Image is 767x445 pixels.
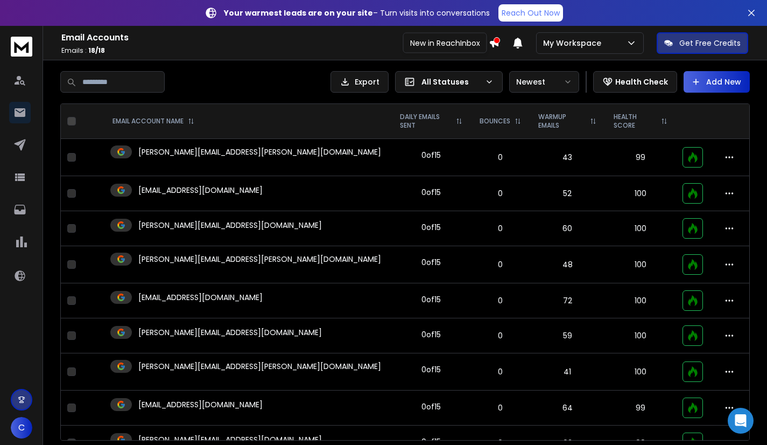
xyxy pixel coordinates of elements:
[138,361,381,372] p: [PERSON_NAME][EMAIL_ADDRESS][PERSON_NAME][DOMAIN_NAME]
[421,294,441,305] div: 0 of 15
[421,364,441,375] div: 0 of 15
[477,188,523,199] p: 0
[477,402,523,413] p: 0
[480,117,510,126] p: BOUNCES
[421,329,441,340] div: 0 of 15
[224,8,490,18] p: – Turn visits into conversations
[138,147,381,157] p: [PERSON_NAME][EMAIL_ADDRESS][PERSON_NAME][DOMAIN_NAME]
[593,71,677,93] button: Health Check
[138,254,381,265] p: [PERSON_NAME][EMAIL_ADDRESS][PERSON_NAME][DOMAIN_NAME]
[605,283,676,318] td: 100
[400,113,452,130] p: DAILY EMAILS SENT
[605,211,676,246] td: 100
[138,327,322,338] p: [PERSON_NAME][EMAIL_ADDRESS][DOMAIN_NAME]
[11,37,32,57] img: logo
[421,187,441,198] div: 0 of 15
[224,8,373,18] strong: Your warmest leads are on your site
[138,220,322,231] p: [PERSON_NAME][EMAIL_ADDRESS][DOMAIN_NAME]
[477,366,523,377] p: 0
[509,71,579,93] button: Newest
[421,222,441,233] div: 0 of 15
[530,246,605,283] td: 48
[530,139,605,176] td: 43
[530,176,605,211] td: 52
[477,330,523,341] p: 0
[88,46,105,55] span: 18 / 18
[330,71,389,93] button: Export
[728,408,754,434] div: Open Intercom Messenger
[530,283,605,318] td: 72
[530,318,605,353] td: 59
[684,71,750,93] button: Add New
[138,399,263,410] p: [EMAIL_ADDRESS][DOMAIN_NAME]
[615,77,668,87] p: Health Check
[679,38,741,48] p: Get Free Credits
[477,295,523,306] p: 0
[421,401,441,412] div: 0 of 15
[605,353,676,391] td: 100
[403,33,487,53] div: New in ReachInbox
[543,38,606,48] p: My Workspace
[138,434,322,445] p: [PERSON_NAME][EMAIL_ADDRESS][DOMAIN_NAME]
[657,32,748,54] button: Get Free Credits
[530,211,605,246] td: 60
[530,353,605,391] td: 41
[61,31,489,44] h1: Email Accounts
[502,8,560,18] p: Reach Out Now
[530,391,605,426] td: 64
[421,77,481,87] p: All Statuses
[421,150,441,161] div: 0 of 15
[11,417,32,439] button: C
[605,139,676,176] td: 99
[477,259,523,270] p: 0
[421,257,441,268] div: 0 of 15
[61,46,489,55] p: Emails :
[605,246,676,283] td: 100
[605,318,676,353] td: 100
[138,185,263,196] p: [EMAIL_ADDRESS][DOMAIN_NAME]
[538,113,586,130] p: WARMUP EMAILS
[477,223,523,234] p: 0
[605,176,676,211] td: 100
[498,4,563,22] a: Reach Out Now
[477,152,523,163] p: 0
[614,113,657,130] p: HEALTH SCORE
[605,391,676,426] td: 99
[138,292,263,303] p: [EMAIL_ADDRESS][DOMAIN_NAME]
[112,117,194,126] div: EMAIL ACCOUNT NAME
